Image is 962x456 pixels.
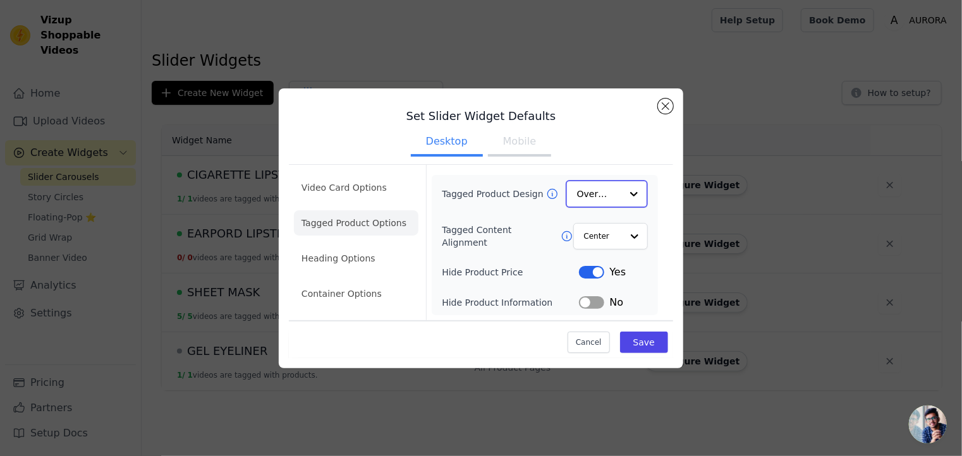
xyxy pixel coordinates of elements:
[609,265,626,280] span: Yes
[411,129,483,157] button: Desktop
[294,246,418,271] li: Heading Options
[909,405,947,443] div: Open chat
[568,332,610,353] button: Cancel
[294,175,418,200] li: Video Card Options
[658,99,673,114] button: Close modal
[294,281,418,306] li: Container Options
[442,296,579,309] label: Hide Product Information
[294,210,418,236] li: Tagged Product Options
[488,129,551,157] button: Mobile
[609,295,623,310] span: No
[442,266,579,279] label: Hide Product Price
[442,188,545,200] label: Tagged Product Design
[442,224,560,249] label: Tagged Content Alignment
[620,332,668,353] button: Save
[289,109,673,124] h3: Set Slider Widget Defaults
